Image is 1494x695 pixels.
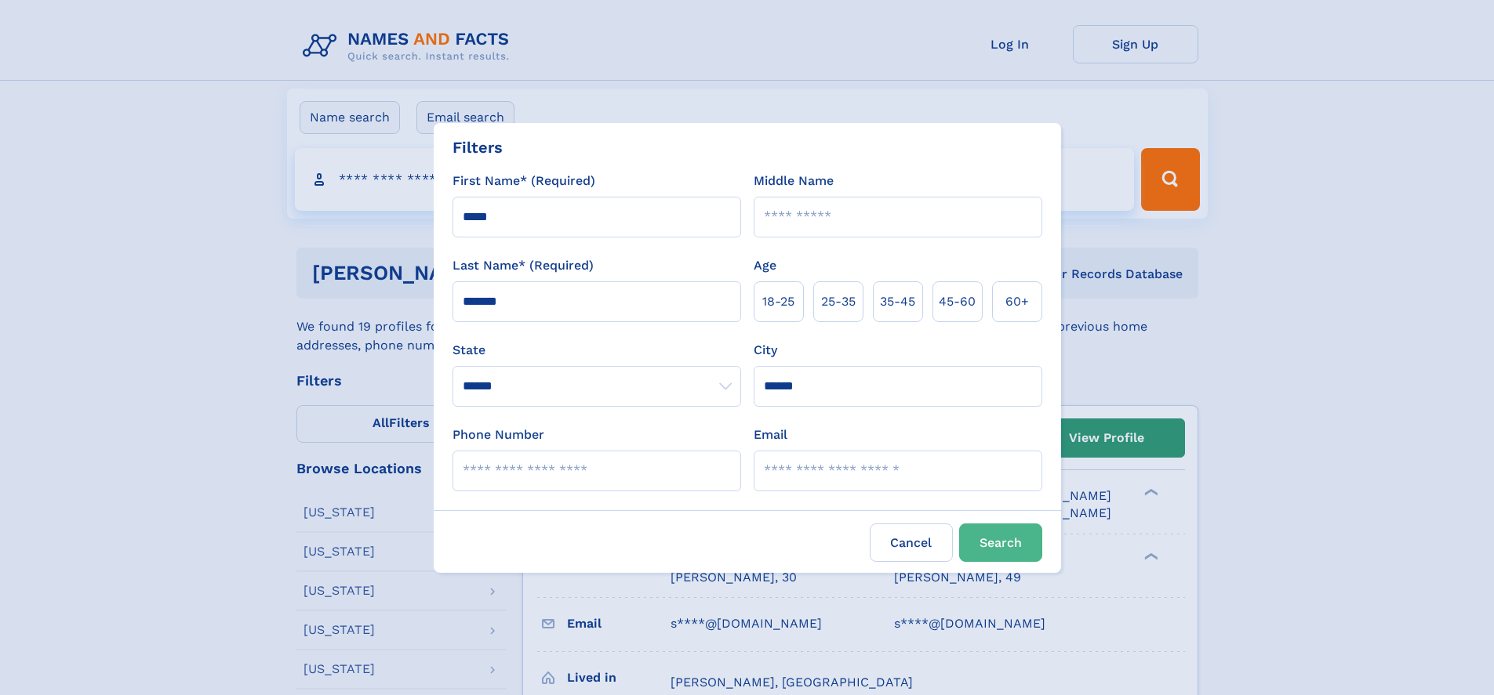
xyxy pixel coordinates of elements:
[453,425,544,444] label: Phone Number
[754,256,776,275] label: Age
[880,292,915,311] span: 35‑45
[754,425,787,444] label: Email
[1005,292,1029,311] span: 60+
[453,341,741,360] label: State
[821,292,856,311] span: 25‑35
[453,256,594,275] label: Last Name* (Required)
[762,292,794,311] span: 18‑25
[453,172,595,190] label: First Name* (Required)
[754,172,834,190] label: Middle Name
[959,523,1042,562] button: Search
[754,341,777,360] label: City
[453,136,503,159] div: Filters
[939,292,976,311] span: 45‑60
[870,523,953,562] label: Cancel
